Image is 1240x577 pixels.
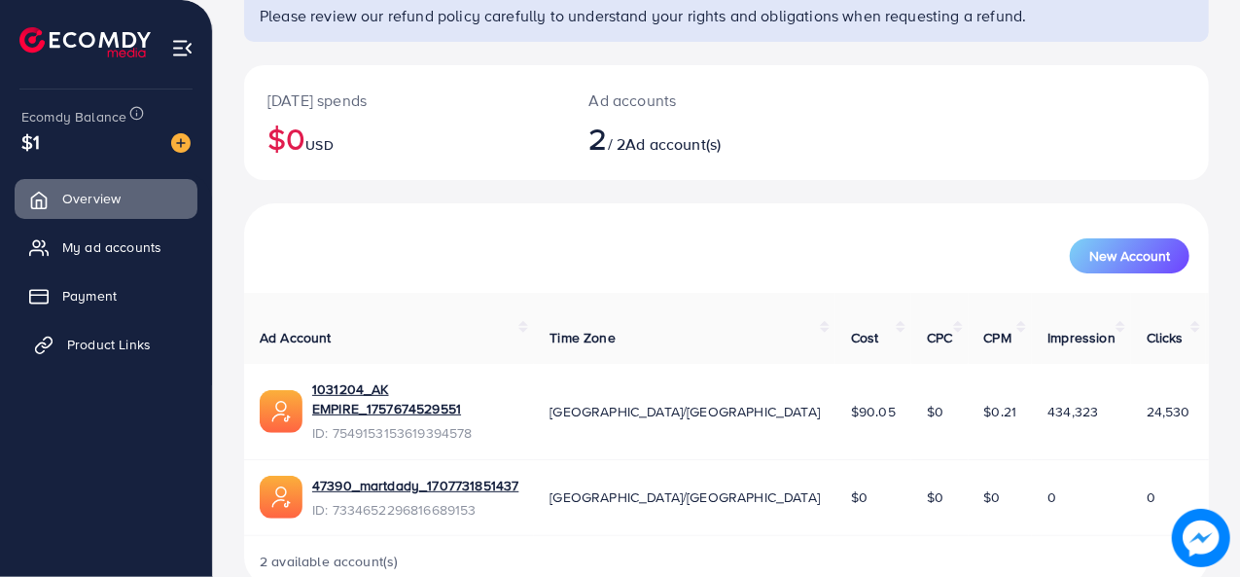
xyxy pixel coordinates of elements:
h2: / 2 [589,120,784,157]
span: Time Zone [549,328,615,347]
h2: $0 [267,120,543,157]
span: ID: 7549153153619394578 [312,423,518,443]
span: Product Links [67,335,151,354]
span: $0 [927,487,943,507]
span: 2 [589,116,608,161]
a: Overview [15,179,197,218]
span: $0 [927,402,943,421]
img: ic-ads-acc.e4c84228.svg [260,476,302,519]
span: Ecomdy Balance [21,107,126,126]
span: [GEOGRAPHIC_DATA]/[GEOGRAPHIC_DATA] [549,402,820,421]
img: ic-ads-acc.e4c84228.svg [260,390,302,433]
span: $0 [851,487,868,507]
span: New Account [1089,249,1170,263]
a: 47390_martdady_1707731851437 [312,476,518,495]
span: Clicks [1147,328,1184,347]
span: [GEOGRAPHIC_DATA]/[GEOGRAPHIC_DATA] [549,487,820,507]
button: New Account [1070,238,1189,273]
span: 0 [1047,487,1056,507]
span: Ad account(s) [625,133,721,155]
span: ID: 7334652296816689153 [312,500,518,520]
img: menu [171,37,194,59]
span: Payment [62,286,117,306]
span: CPM [984,328,1011,347]
img: logo [19,27,151,57]
span: Cost [851,328,879,347]
span: My ad accounts [62,237,161,257]
p: Ad accounts [589,89,784,112]
span: CPC [927,328,952,347]
p: [DATE] spends [267,89,543,112]
img: image [1172,509,1230,567]
span: Overview [62,189,121,208]
span: 2 available account(s) [260,552,399,571]
span: 0 [1147,487,1155,507]
img: image [171,133,191,153]
span: $1 [21,127,40,156]
a: Product Links [15,325,197,364]
a: 1031204_AK EMPIRE_1757674529551 [312,379,518,419]
span: USD [305,135,333,155]
span: $0 [984,487,1001,507]
span: 24,530 [1147,402,1190,421]
span: $90.05 [851,402,896,421]
span: 434,323 [1047,402,1098,421]
span: Ad Account [260,328,332,347]
span: Impression [1047,328,1116,347]
a: Payment [15,276,197,315]
p: Please review our refund policy carefully to understand your rights and obligations when requesti... [260,4,1197,27]
span: $0.21 [984,402,1017,421]
a: My ad accounts [15,228,197,267]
